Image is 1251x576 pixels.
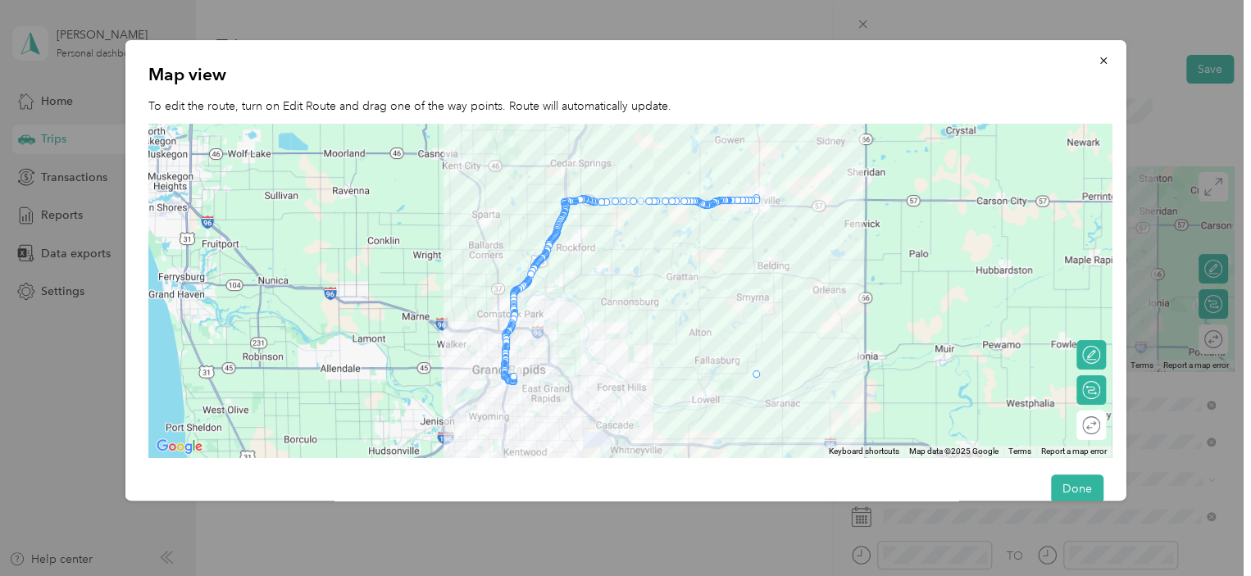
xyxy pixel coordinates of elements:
[1041,447,1107,456] a: Report a map error
[1050,474,1103,503] button: Done
[148,98,1103,115] p: To edit the route, turn on Edit Route and drag one of the way points. Route will automatically up...
[152,436,207,457] a: Open this area in Google Maps (opens a new window)
[1159,484,1251,576] iframe: Everlance-gr Chat Button Frame
[1008,447,1031,456] a: Terms (opens in new tab)
[152,436,207,457] img: Google
[148,63,1103,86] p: Map view
[829,446,899,457] button: Keyboard shortcuts
[909,447,999,456] span: Map data ©2025 Google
